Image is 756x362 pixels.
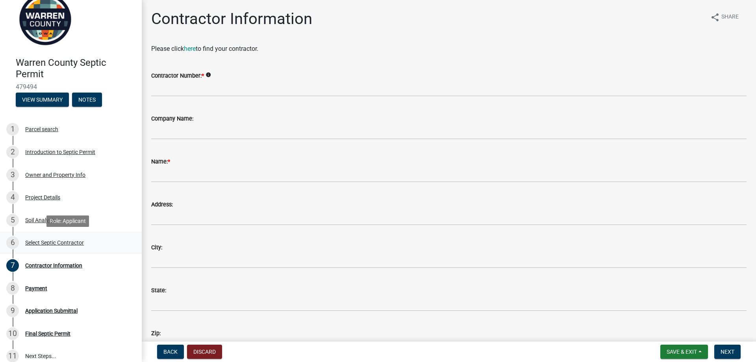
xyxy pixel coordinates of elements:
[714,345,741,359] button: Next
[25,126,58,132] div: Parcel search
[184,45,196,52] a: here
[151,245,162,251] label: City:
[25,308,78,314] div: Application Submittal
[6,259,19,272] div: 7
[667,349,697,355] span: Save & Exit
[187,345,222,359] button: Discard
[46,215,89,227] div: Role: Applicant
[151,44,747,54] p: Please click to find your contractor.
[16,83,126,91] span: 479494
[6,191,19,204] div: 4
[16,97,69,103] wm-modal-confirm: Summary
[16,57,135,80] h4: Warren County Septic Permit
[6,282,19,295] div: 8
[25,149,95,155] div: Introduction to Septic Permit
[6,169,19,181] div: 3
[72,93,102,107] button: Notes
[157,345,184,359] button: Back
[151,116,193,122] label: Company Name:
[710,13,720,22] i: share
[25,217,56,223] div: Soil Analysis
[206,72,211,78] i: info
[6,236,19,249] div: 6
[6,214,19,226] div: 5
[25,331,70,336] div: Final Septic Permit
[151,159,170,165] label: Name:
[6,146,19,158] div: 2
[151,202,173,208] label: Address:
[660,345,708,359] button: Save & Exit
[151,288,166,293] label: State:
[25,286,47,291] div: Payment
[151,73,204,79] label: Contractor Number:
[151,331,161,336] label: Zip:
[721,13,739,22] span: Share
[721,349,734,355] span: Next
[151,9,312,28] h1: Contractor Information
[704,9,745,25] button: shareShare
[25,172,85,178] div: Owner and Property Info
[72,97,102,103] wm-modal-confirm: Notes
[25,263,82,268] div: Contractor Information
[25,240,84,245] div: Select Septic Contractor
[25,195,60,200] div: Project Details
[6,123,19,136] div: 1
[6,327,19,340] div: 10
[16,93,69,107] button: View Summary
[6,304,19,317] div: 9
[163,349,178,355] span: Back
